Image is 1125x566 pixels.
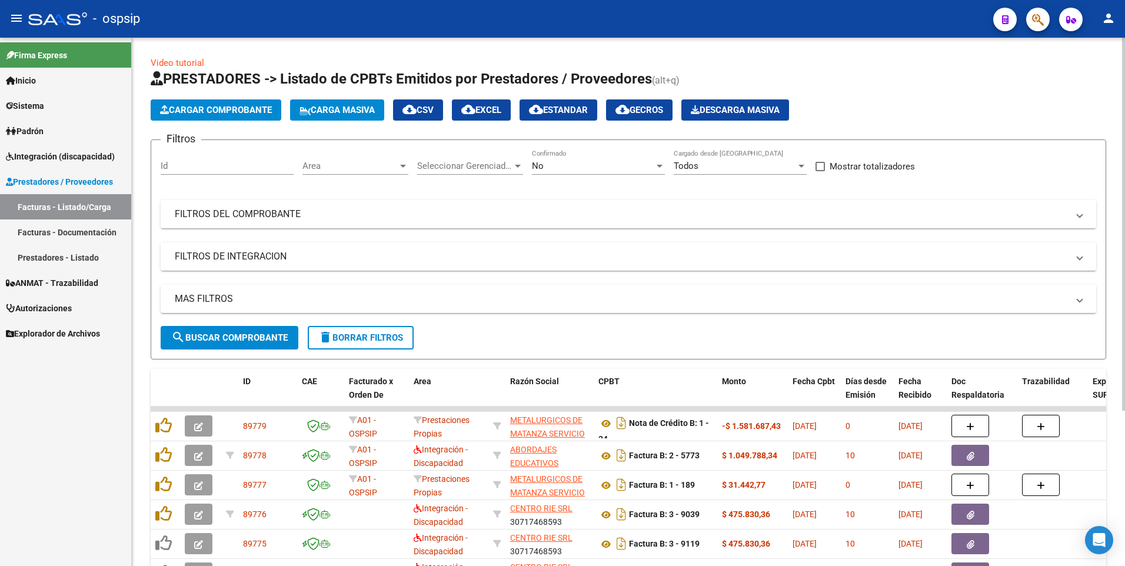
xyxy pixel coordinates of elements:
div: 30717468593 [510,531,589,556]
button: Buscar Comprobante [161,326,298,349]
strong: -$ 1.581.687,43 [722,421,781,431]
span: Prestadores / Proveedores [6,175,113,188]
datatable-header-cell: CAE [297,369,344,421]
span: [DATE] [898,480,923,490]
span: Firma Express [6,49,67,62]
mat-icon: cloud_download [461,102,475,116]
datatable-header-cell: Trazabilidad [1017,369,1088,421]
span: Integración (discapacidad) [6,150,115,163]
span: Seleccionar Gerenciador [417,161,512,171]
span: Facturado x Orden De [349,377,393,399]
span: Monto [722,377,746,386]
mat-expansion-panel-header: MAS FILTROS [161,285,1096,313]
button: CSV [393,99,443,121]
span: Carga Masiva [299,105,375,115]
span: [DATE] [898,510,923,519]
span: Buscar Comprobante [171,332,288,343]
mat-icon: cloud_download [402,102,417,116]
datatable-header-cell: Razón Social [505,369,594,421]
span: Fecha Recibido [898,377,931,399]
div: 30718558286 [510,414,589,438]
span: METALURGICOS DE MATANZA SERVICIO DE SALUD S.R.L. [510,415,585,452]
span: CSV [402,105,434,115]
span: CENTRO RIE SRL [510,504,573,513]
mat-expansion-panel-header: FILTROS DE INTEGRACION [161,242,1096,271]
a: Video tutorial [151,58,204,68]
span: Trazabilidad [1022,377,1070,386]
strong: Factura B: 2 - 5773 [629,451,700,461]
span: Autorizaciones [6,302,72,315]
h3: Filtros [161,131,201,147]
span: Area [302,161,398,171]
span: Inicio [6,74,36,87]
span: 10 [846,539,855,548]
span: Gecros [615,105,663,115]
datatable-header-cell: Fecha Cpbt [788,369,841,421]
span: Descarga Masiva [691,105,780,115]
mat-icon: person [1101,11,1116,25]
datatable-header-cell: Doc Respaldatoria [947,369,1017,421]
span: CENTRO RIE SRL [510,533,573,542]
button: Carga Masiva [290,99,384,121]
button: Borrar Filtros [308,326,414,349]
span: Sistema [6,99,44,112]
mat-icon: cloud_download [615,102,630,116]
span: Mostrar totalizadores [830,159,915,174]
span: METALURGICOS DE MATANZA SERVICIO DE SALUD S.R.L. [510,474,585,511]
datatable-header-cell: Días desde Emisión [841,369,894,421]
span: 10 [846,510,855,519]
span: PRESTADORES -> Listado de CPBTs Emitidos por Prestadores / Proveedores [151,71,652,87]
span: 89776 [243,510,267,519]
button: Descarga Masiva [681,99,789,121]
span: 89778 [243,451,267,460]
span: - ospsip [93,6,140,32]
mat-icon: menu [9,11,24,25]
span: 10 [846,451,855,460]
span: Borrar Filtros [318,332,403,343]
div: 30715874136 [510,443,589,468]
span: A01 - OSPSIP [349,445,377,468]
span: Estandar [529,105,588,115]
button: Gecros [606,99,673,121]
span: ANMAT - Trazabilidad [6,277,98,289]
mat-icon: delete [318,330,332,344]
i: Descargar documento [614,414,629,432]
span: A01 - OSPSIP [349,474,377,497]
span: [DATE] [793,510,817,519]
strong: $ 1.049.788,34 [722,451,777,460]
span: Explorador de Archivos [6,327,100,340]
button: Estandar [520,99,597,121]
datatable-header-cell: Fecha Recibido [894,369,947,421]
mat-panel-title: FILTROS DEL COMPROBANTE [175,208,1068,221]
strong: $ 31.442,77 [722,480,765,490]
span: EXCEL [461,105,501,115]
span: (alt+q) [652,75,680,86]
span: [DATE] [793,539,817,548]
span: CAE [302,377,317,386]
app-download-masive: Descarga masiva de comprobantes (adjuntos) [681,99,789,121]
span: Padrón [6,125,44,138]
i: Descargar documento [614,505,629,524]
i: Descargar documento [614,534,629,553]
i: Descargar documento [614,446,629,465]
strong: Factura B: 3 - 9119 [629,540,700,549]
span: 0 [846,421,850,431]
span: Prestaciones Propias [414,474,470,497]
strong: Factura B: 3 - 9039 [629,510,700,520]
mat-icon: cloud_download [529,102,543,116]
div: 30718558286 [510,472,589,497]
span: 89775 [243,539,267,548]
button: Cargar Comprobante [151,99,281,121]
span: [DATE] [793,480,817,490]
div: Open Intercom Messenger [1085,526,1113,554]
span: [DATE] [898,451,923,460]
span: Razón Social [510,377,559,386]
span: [DATE] [793,421,817,431]
button: EXCEL [452,99,511,121]
span: 89779 [243,421,267,431]
div: 30717468593 [510,502,589,527]
span: Todos [674,161,698,171]
strong: $ 475.830,36 [722,510,770,519]
mat-panel-title: FILTROS DE INTEGRACION [175,250,1068,263]
span: ID [243,377,251,386]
